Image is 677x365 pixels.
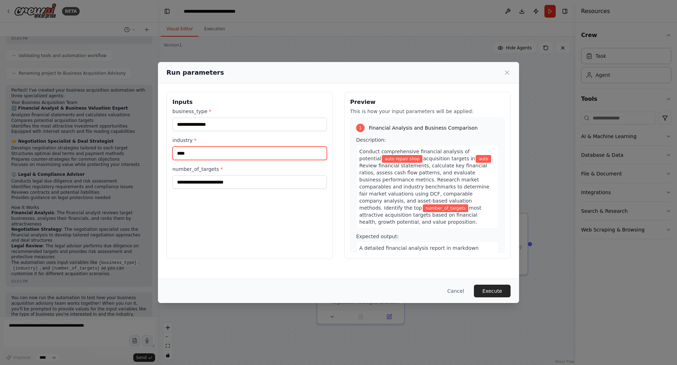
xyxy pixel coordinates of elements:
[359,205,481,225] span: most attractive acquisition targets based on financial health, growth potential, and value propos...
[166,68,224,78] h2: Run parameters
[423,204,468,212] span: Variable: number_of_targets
[350,108,505,115] p: This is how your input parameters will be applied:
[356,124,365,132] div: 1
[172,137,327,144] label: industry
[172,98,327,106] h3: Inputs
[474,285,511,297] button: Execute
[476,155,491,163] span: Variable: industry
[442,285,470,297] button: Cancel
[369,124,478,131] span: Financial Analysis and Business Comparison
[359,245,494,307] span: A detailed financial analysis report in markdown format containing: 1) Individual financial asses...
[172,108,327,115] label: business_type
[172,166,327,173] label: number_of_targets
[359,149,470,161] span: Conduct comprehensive financial analysis of potential
[356,234,399,239] span: Expected output:
[356,137,386,143] span: Description:
[423,156,475,161] span: acquisition targets in
[382,155,422,163] span: Variable: business_type
[350,98,505,106] h3: Preview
